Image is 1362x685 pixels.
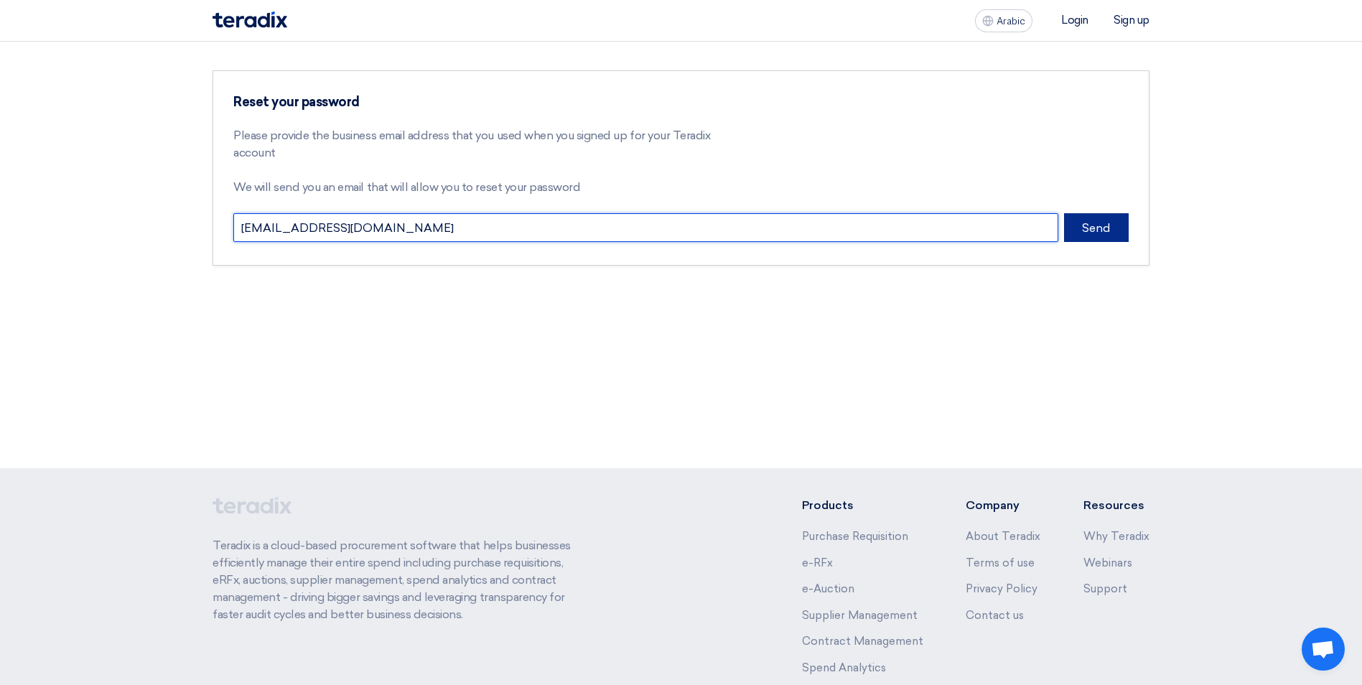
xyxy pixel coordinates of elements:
span: Arabic [997,17,1025,27]
a: About Teradix [966,530,1040,543]
a: Webinars [1083,556,1132,569]
input: Enter your business email... [233,213,1058,242]
a: Supplier Management [802,609,918,622]
li: Company [966,497,1040,514]
li: Login [1061,14,1088,27]
li: Resources [1083,497,1149,514]
p: We will send you an email that will allow you to reset your password [233,179,726,196]
a: e-Auction [802,582,854,595]
button: Send [1064,213,1129,242]
a: Privacy Policy [966,582,1037,595]
a: Support [1083,582,1127,595]
a: Why Teradix [1083,530,1149,543]
img: Teradix logo [213,11,287,28]
a: Terms of use [966,556,1035,569]
p: Please provide the business email address that you used when you signed up for your Teradix account [233,127,726,162]
a: e-RFx [802,556,833,569]
a: Open chat [1302,628,1345,671]
a: Purchase Requisition [802,530,908,543]
li: Sign up [1114,14,1149,27]
button: Arabic [975,9,1032,32]
a: Contract Management [802,635,923,648]
h3: Reset your password [233,94,726,110]
a: Contact us [966,609,1024,622]
a: Spend Analytics [802,661,886,674]
p: Teradix is a cloud-based procurement software that helps businesses efficiently manage their enti... [213,537,587,623]
li: Products [802,497,923,514]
